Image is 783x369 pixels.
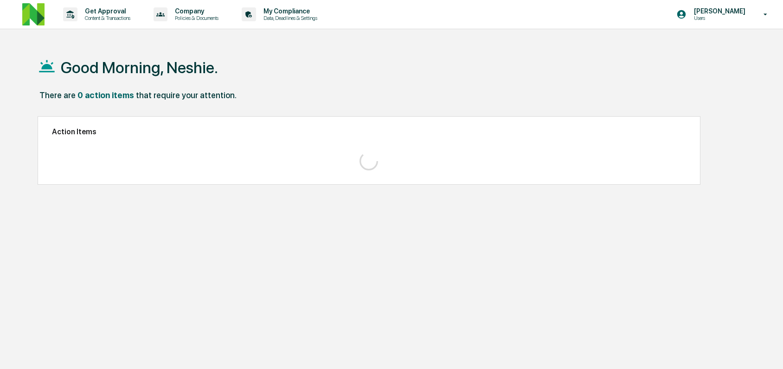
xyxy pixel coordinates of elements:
h2: Action Items [52,127,686,136]
p: My Compliance [256,7,322,15]
p: Company [167,7,223,15]
div: There are [39,90,76,100]
p: Policies & Documents [167,15,223,21]
p: [PERSON_NAME] [687,7,750,15]
div: that require your attention. [136,90,237,100]
div: 0 action items [77,90,134,100]
p: Get Approval [77,7,135,15]
img: logo [22,3,45,25]
p: Data, Deadlines & Settings [256,15,322,21]
h1: Good Morning, Neshie. [61,58,218,77]
p: Content & Transactions [77,15,135,21]
p: Users [687,15,750,21]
